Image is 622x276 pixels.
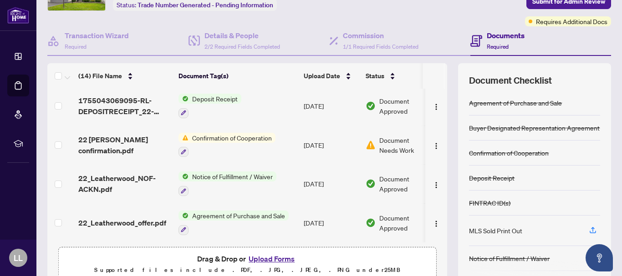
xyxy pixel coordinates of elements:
[246,253,297,265] button: Upload Forms
[78,173,171,195] span: 22_Leatherwood_NOF-ACKN.pdf
[189,171,276,181] span: Notice of Fulfillment / Waiver
[300,203,362,242] td: [DATE]
[14,251,23,264] span: LL
[536,16,607,26] span: Requires Additional Docs
[78,95,171,117] span: 1755043069095-RL-DEPOSITRECEIPT_22-[PERSON_NAME].pdf
[189,211,289,221] span: Agreement of Purchase and Sale
[366,71,384,81] span: Status
[379,174,436,194] span: Document Approved
[429,138,444,152] button: Logo
[178,211,289,235] button: Status IconAgreement of Purchase and Sale
[379,213,436,233] span: Document Approved
[469,148,549,158] div: Confirmation of Cooperation
[366,218,376,228] img: Document Status
[64,265,430,276] p: Supported files include .PDF, .JPG, .JPEG, .PNG under 25 MB
[300,125,362,165] td: [DATE]
[178,171,189,181] img: Status Icon
[197,253,297,265] span: Drag & Drop or
[433,181,440,189] img: Logo
[433,142,440,150] img: Logo
[178,133,275,157] button: Status IconConfirmation of Cooperation
[366,140,376,150] img: Document Status
[586,244,613,271] button: Open asap
[469,226,522,236] div: MLS Sold Print Out
[433,103,440,110] img: Logo
[178,211,189,221] img: Status Icon
[178,171,276,196] button: Status IconNotice of Fulfillment / Waiver
[178,94,189,104] img: Status Icon
[304,71,340,81] span: Upload Date
[469,253,550,263] div: Notice of Fulfillment / Waiver
[65,43,87,50] span: Required
[65,30,129,41] h4: Transaction Wizard
[366,179,376,189] img: Document Status
[429,176,444,191] button: Logo
[469,173,515,183] div: Deposit Receipt
[429,99,444,113] button: Logo
[469,123,600,133] div: Buyer Designated Representation Agreement
[178,133,189,143] img: Status Icon
[469,74,552,87] span: Document Checklist
[366,101,376,111] img: Document Status
[300,86,362,125] td: [DATE]
[7,7,29,24] img: logo
[379,135,427,155] span: Document Needs Work
[469,198,510,208] div: FINTRAC ID(s)
[78,217,166,228] span: 22_Leatherwood_offer.pdf
[189,133,275,143] span: Confirmation of Cooperation
[138,1,273,9] span: Trade Number Generated - Pending Information
[343,30,418,41] h4: Commission
[78,134,171,156] span: 22 [PERSON_NAME] confirmation.pdf
[487,30,525,41] h4: Documents
[75,63,175,89] th: (14) File Name
[362,63,439,89] th: Status
[343,43,418,50] span: 1/1 Required Fields Completed
[379,96,436,116] span: Document Approved
[175,63,300,89] th: Document Tag(s)
[178,94,241,118] button: Status IconDeposit Receipt
[204,43,280,50] span: 2/2 Required Fields Completed
[300,164,362,203] td: [DATE]
[429,216,444,230] button: Logo
[469,98,562,108] div: Agreement of Purchase and Sale
[487,43,509,50] span: Required
[433,220,440,227] img: Logo
[300,63,362,89] th: Upload Date
[189,94,241,104] span: Deposit Receipt
[78,71,122,81] span: (14) File Name
[204,30,280,41] h4: Details & People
